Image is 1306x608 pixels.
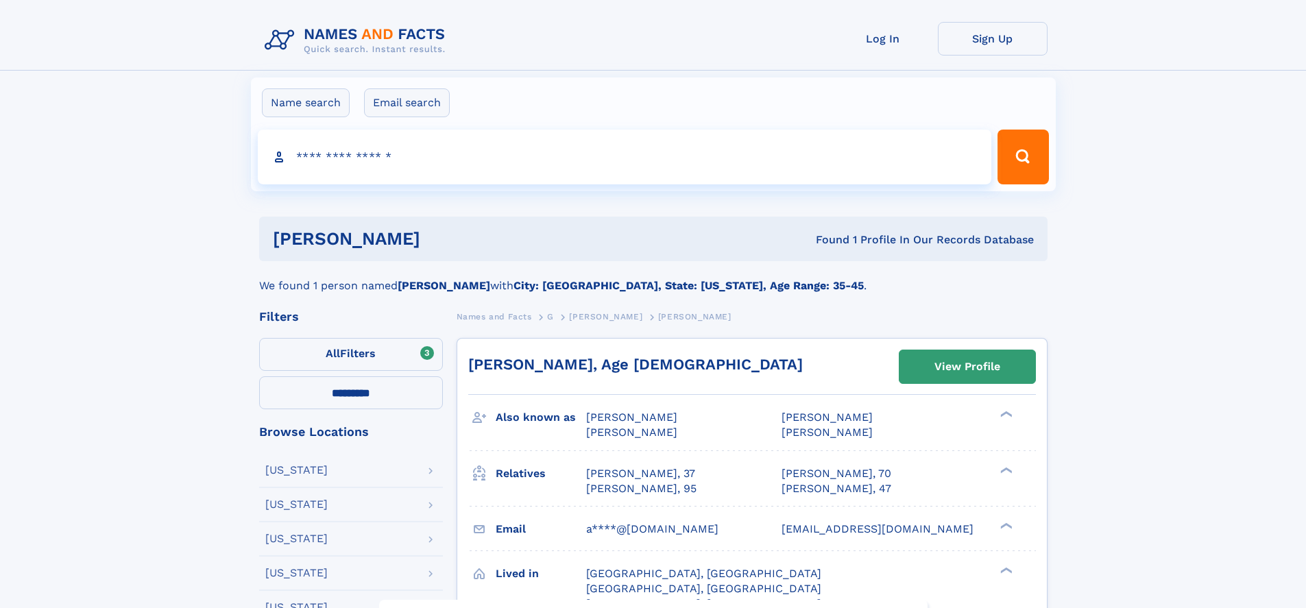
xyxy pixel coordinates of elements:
[259,261,1048,294] div: We found 1 person named with .
[934,351,1000,382] div: View Profile
[569,308,642,325] a: [PERSON_NAME]
[782,411,873,424] span: [PERSON_NAME]
[262,88,350,117] label: Name search
[782,481,891,496] a: [PERSON_NAME], 47
[364,88,450,117] label: Email search
[273,230,618,247] h1: [PERSON_NAME]
[782,522,974,535] span: [EMAIL_ADDRESS][DOMAIN_NAME]
[569,312,642,321] span: [PERSON_NAME]
[938,22,1048,56] a: Sign Up
[899,350,1035,383] a: View Profile
[997,410,1013,419] div: ❯
[547,308,554,325] a: G
[782,466,891,481] a: [PERSON_NAME], 70
[496,462,586,485] h3: Relatives
[997,521,1013,530] div: ❯
[265,568,328,579] div: [US_STATE]
[496,518,586,541] h3: Email
[782,426,873,439] span: [PERSON_NAME]
[997,566,1013,574] div: ❯
[496,562,586,585] h3: Lived in
[658,312,731,321] span: [PERSON_NAME]
[547,312,554,321] span: G
[828,22,938,56] a: Log In
[259,22,457,59] img: Logo Names and Facts
[259,311,443,323] div: Filters
[586,466,695,481] a: [PERSON_NAME], 37
[258,130,992,184] input: search input
[586,567,821,580] span: [GEOGRAPHIC_DATA], [GEOGRAPHIC_DATA]
[586,411,677,424] span: [PERSON_NAME]
[586,582,821,595] span: [GEOGRAPHIC_DATA], [GEOGRAPHIC_DATA]
[997,465,1013,474] div: ❯
[618,232,1034,247] div: Found 1 Profile In Our Records Database
[265,499,328,510] div: [US_STATE]
[326,347,340,360] span: All
[997,130,1048,184] button: Search Button
[586,481,697,496] a: [PERSON_NAME], 95
[398,279,490,292] b: [PERSON_NAME]
[496,406,586,429] h3: Also known as
[259,426,443,438] div: Browse Locations
[259,338,443,371] label: Filters
[265,533,328,544] div: [US_STATE]
[457,308,532,325] a: Names and Facts
[468,356,803,373] a: [PERSON_NAME], Age [DEMOGRAPHIC_DATA]
[265,465,328,476] div: [US_STATE]
[513,279,864,292] b: City: [GEOGRAPHIC_DATA], State: [US_STATE], Age Range: 35-45
[586,426,677,439] span: [PERSON_NAME]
